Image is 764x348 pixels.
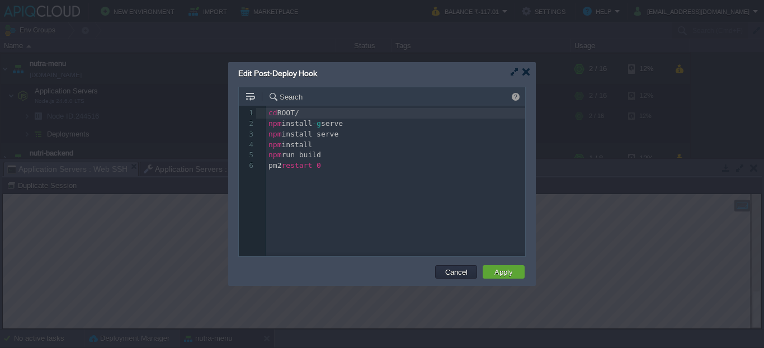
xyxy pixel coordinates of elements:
span: cd [268,109,277,117]
div: 1 [239,108,256,119]
span: install [281,119,312,128]
span: install [281,140,312,149]
div: 5 [239,150,256,161]
span: restart [281,161,312,170]
div: 2 [239,119,256,129]
div: 3 [239,129,256,140]
button: Apply [491,267,516,277]
span: 0 [317,161,321,170]
span: npm [268,119,281,128]
span: serve [321,119,343,128]
span: npm [268,151,281,159]
span: npm [268,140,281,149]
span: -g [312,119,321,128]
button: Search [268,92,306,102]
div: 4 [239,140,256,151]
span: Edit Post-Deploy Hook [238,69,317,78]
span: run build [281,151,320,159]
button: Cancel [442,267,471,277]
span: pm2 [268,161,281,170]
span: ROOT/ [277,109,299,117]
span: npm [268,130,281,138]
div: 6 [239,161,256,171]
span: install serve [281,130,338,138]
